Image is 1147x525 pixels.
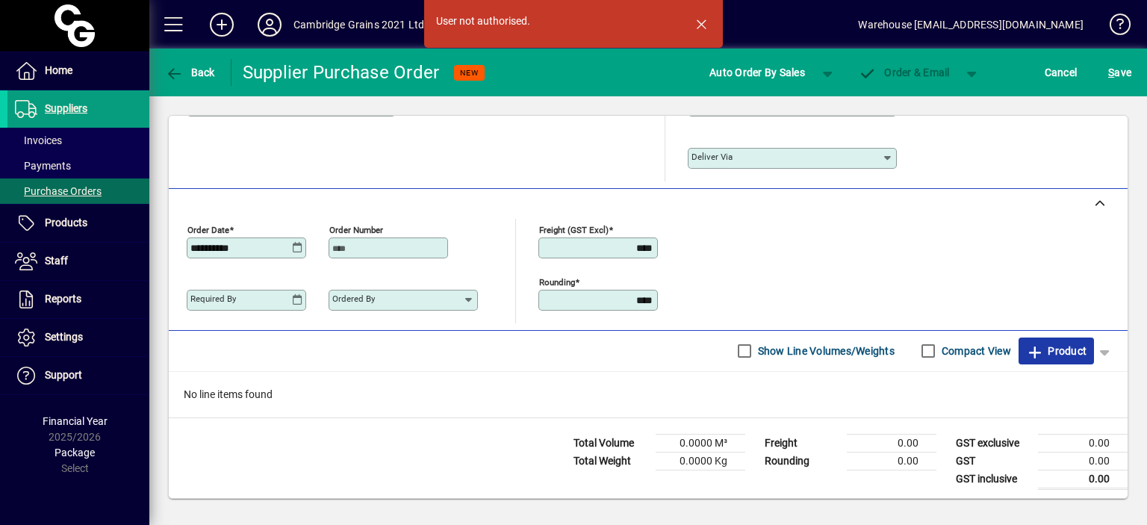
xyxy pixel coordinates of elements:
[7,319,149,356] a: Settings
[293,13,424,37] div: Cambridge Grains 2021 Ltd
[161,59,219,86] button: Back
[1038,470,1128,488] td: 0.00
[169,372,1128,417] div: No line items found
[7,52,149,90] a: Home
[1038,452,1128,470] td: 0.00
[243,60,440,84] div: Supplier Purchase Order
[851,59,957,86] button: Order & Email
[702,59,812,86] button: Auto Order By Sales
[7,205,149,242] a: Products
[709,60,805,84] span: Auto Order By Sales
[757,452,847,470] td: Rounding
[7,153,149,178] a: Payments
[656,434,745,452] td: 0.0000 M³
[847,452,936,470] td: 0.00
[187,224,229,234] mat-label: Order date
[7,243,149,280] a: Staff
[7,357,149,394] a: Support
[858,13,1084,37] div: Warehouse [EMAIL_ADDRESS][DOMAIN_NAME]
[539,276,575,287] mat-label: Rounding
[847,434,936,452] td: 0.00
[1098,3,1128,52] a: Knowledge Base
[1108,66,1114,78] span: S
[859,66,950,78] span: Order & Email
[332,293,375,304] mat-label: Ordered by
[246,11,293,38] button: Profile
[755,344,895,358] label: Show Line Volumes/Weights
[7,281,149,318] a: Reports
[1104,59,1135,86] button: Save
[656,452,745,470] td: 0.0000 Kg
[190,293,236,304] mat-label: Required by
[948,452,1038,470] td: GST
[45,293,81,305] span: Reports
[45,331,83,343] span: Settings
[15,185,102,197] span: Purchase Orders
[948,434,1038,452] td: GST exclusive
[1019,338,1094,364] button: Product
[55,447,95,459] span: Package
[198,11,246,38] button: Add
[1108,60,1131,84] span: ave
[45,102,87,114] span: Suppliers
[165,66,215,78] span: Back
[15,134,62,146] span: Invoices
[1041,59,1081,86] button: Cancel
[149,59,231,86] app-page-header-button: Back
[45,369,82,381] span: Support
[329,224,383,234] mat-label: Order number
[691,152,733,162] mat-label: Deliver via
[45,64,72,76] span: Home
[1045,60,1078,84] span: Cancel
[43,415,108,427] span: Financial Year
[566,452,656,470] td: Total Weight
[7,128,149,153] a: Invoices
[45,255,68,267] span: Staff
[45,217,87,229] span: Products
[1026,339,1087,363] span: Product
[460,68,479,78] span: NEW
[948,470,1038,488] td: GST inclusive
[939,344,1011,358] label: Compact View
[566,434,656,452] td: Total Volume
[1038,434,1128,452] td: 0.00
[15,160,71,172] span: Payments
[757,434,847,452] td: Freight
[539,224,609,234] mat-label: Freight (GST excl)
[7,178,149,204] a: Purchase Orders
